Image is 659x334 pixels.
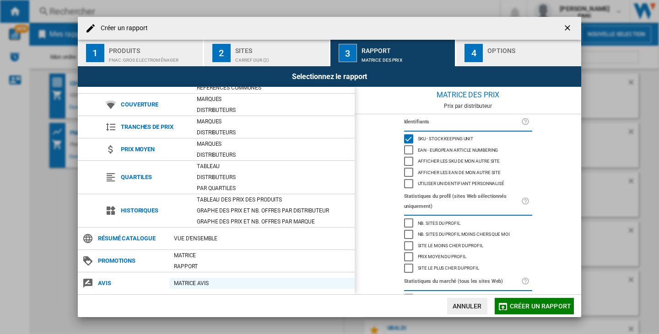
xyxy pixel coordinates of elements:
span: Historiques [116,204,192,217]
button: 3 Rapport Matrice des prix [330,40,456,66]
div: Selectionnez le rapport [78,66,581,87]
div: Prix par distributeur [355,103,581,109]
label: Statistiques du profil (sites Web sélectionnés uniquement) [404,191,521,212]
button: 4 Options [456,40,581,66]
span: Créer un rapport [510,302,571,310]
span: Couverture [116,98,192,111]
label: Identifiants [404,117,521,127]
span: Nb. sites du profil moins chers que moi [418,230,510,237]
md-checkbox: Nb. sites du marché [404,293,532,304]
div: 1 [86,44,104,62]
h4: Créer un rapport [96,24,148,33]
md-checkbox: Site le moins cher du profil [404,240,532,251]
div: Graphe des prix et nb. offres par distributeur [192,206,355,215]
md-checkbox: Nb. sites du profil moins chers que moi [404,229,532,240]
div: Distributeurs [192,150,355,159]
div: carrefour (2) [235,53,325,63]
button: Créer un rapport [495,298,574,314]
ng-md-icon: getI18NText('BUTTONS.CLOSE_DIALOG') [563,23,574,34]
button: 1 Produits FNAC:Gros electroménager [78,40,204,66]
button: Annuler [447,298,487,314]
md-checkbox: Site le plus cher du profil [404,262,532,274]
div: Marques [192,139,355,148]
span: SKU - Stock Keeping Unit [418,135,474,141]
div: Matrice AVIS [169,279,355,288]
span: Résumé catalogue [93,232,169,245]
div: FNAC:Gros electroménager [109,53,199,63]
div: Matrice [169,251,355,260]
div: Vue d'ensemble [169,234,355,243]
md-checkbox: Afficher les EAN de mon autre site [404,167,532,178]
span: Quartiles [116,171,192,184]
span: EAN - European Article Numbering [418,146,498,153]
span: Tranches de prix [116,121,192,133]
md-checkbox: Afficher les SKU de mon autre site [404,156,532,167]
button: getI18NText('BUTTONS.CLOSE_DIALOG') [559,19,578,37]
div: Matrice des prix [355,87,581,103]
div: Distributeurs [192,128,355,137]
span: Utiliser un identifiant personnalisé [418,180,504,186]
div: Rapport [362,43,452,53]
div: Marques [192,117,355,126]
div: 3 [339,44,357,62]
div: Rapport [169,262,355,271]
span: Nb. sites du profil [418,219,460,226]
div: Sites [235,43,325,53]
span: Afficher les EAN de mon autre site [418,169,501,175]
div: Options [487,43,578,53]
md-checkbox: Prix moyen du profil [404,251,532,263]
span: Site le moins cher du profil [418,242,483,248]
span: Site le plus cher du profil [418,264,479,270]
div: Produits [109,43,199,53]
div: 2 [212,44,231,62]
div: 4 [465,44,483,62]
md-checkbox: Nb. sites du profil [404,217,532,229]
div: Par quartiles [192,184,355,193]
md-checkbox: Utiliser un identifiant personnalisé [404,178,532,190]
md-checkbox: EAN - European Article Numbering [404,144,532,156]
div: Graphe des prix et nb. offres par marque [192,217,355,226]
span: Promotions [93,254,169,267]
div: Matrice des prix [362,53,452,63]
button: 2 Sites carrefour (2) [204,40,330,66]
md-checkbox: SKU - Stock Keeping Unit [404,133,532,145]
div: Références communes [192,83,355,92]
span: Avis [93,277,169,290]
label: Statistiques du marché (tous les sites Web) [404,276,521,286]
div: Distributeurs [192,173,355,182]
div: Tableau des prix des produits [192,195,355,204]
div: Distributeurs [192,106,355,115]
span: Prix moyen [116,143,192,156]
span: Afficher les SKU de mon autre site [418,157,500,164]
span: Prix moyen du profil [418,253,466,259]
div: Marques [192,95,355,104]
div: Tableau [192,162,355,171]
